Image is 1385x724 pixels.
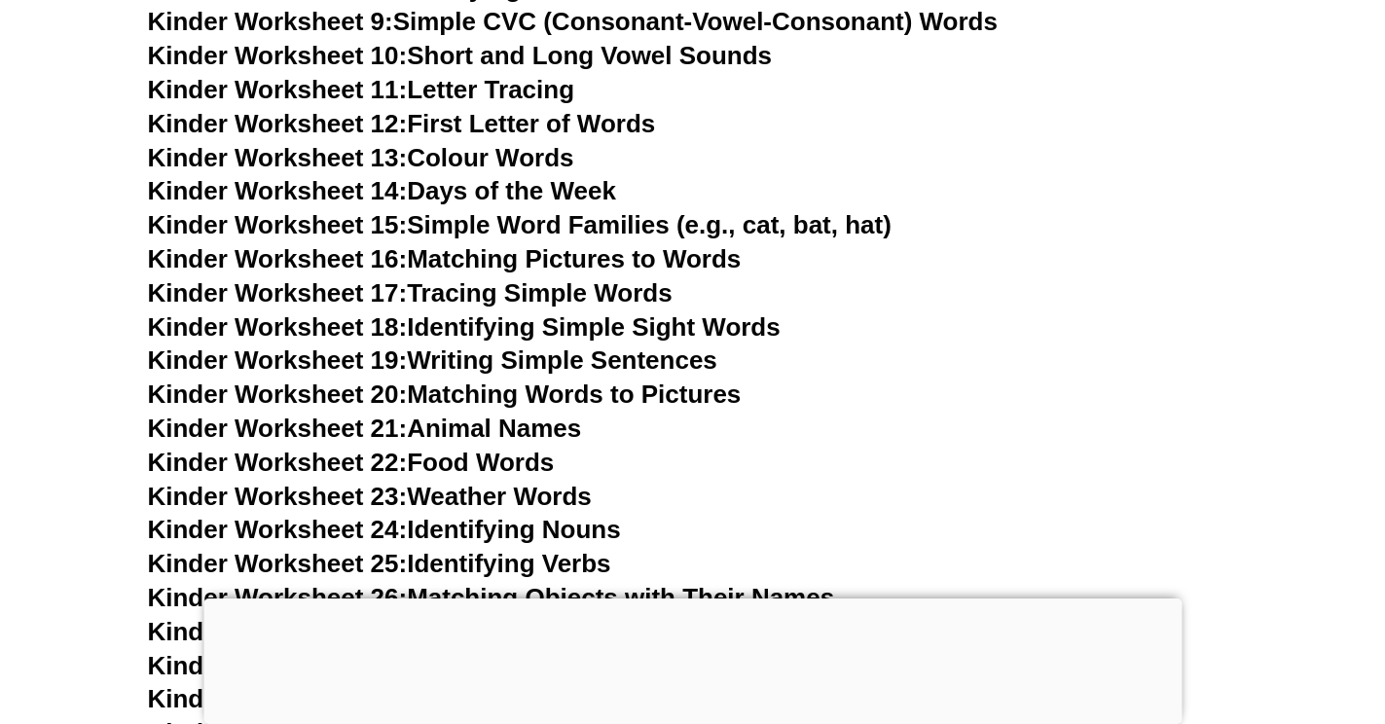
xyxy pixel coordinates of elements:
[148,549,611,578] a: Kinder Worksheet 25:Identifying Verbs
[148,109,656,138] a: Kinder Worksheet 12:First Letter of Words
[148,109,408,138] span: Kinder Worksheet 12:
[148,651,595,680] a: Kinder Worksheet 28:Using ‘a’ or ‘an’
[148,210,408,239] span: Kinder Worksheet 15:
[148,448,555,477] a: Kinder Worksheet 22:Food Words
[148,278,673,308] a: Kinder Worksheet 17:Tracing Simple Words
[148,414,408,443] span: Kinder Worksheet 21:
[148,244,742,273] a: Kinder Worksheet 16:Matching Pictures to Words
[148,583,408,612] span: Kinder Worksheet 26:
[148,515,621,544] a: Kinder Worksheet 24:Identifying Nouns
[148,210,892,239] a: Kinder Worksheet 15:Simple Word Families (e.g., cat, bat, hat)
[148,549,408,578] span: Kinder Worksheet 25:
[148,176,408,205] span: Kinder Worksheet 14:
[148,482,592,511] a: Kinder Worksheet 23:Weather Words
[148,345,408,375] span: Kinder Worksheet 19:
[148,75,408,104] span: Kinder Worksheet 11:
[148,75,575,104] a: Kinder Worksheet 11:Letter Tracing
[148,278,408,308] span: Kinder Worksheet 17:
[1061,504,1385,724] iframe: Chat Widget
[148,617,571,646] a: Kinder Worksheet 27:Action Words
[148,143,408,172] span: Kinder Worksheet 13:
[148,380,408,409] span: Kinder Worksheet 20:
[148,41,773,70] a: Kinder Worksheet 10:Short and Long Vowel Sounds
[148,176,616,205] a: Kinder Worksheet 14:Days of the Week
[148,244,408,273] span: Kinder Worksheet 16:
[148,41,408,70] span: Kinder Worksheet 10:
[148,684,826,713] a: Kinder Worksheet 29:Simple Prepositions (in, on, under)
[148,345,717,375] a: Kinder Worksheet 19:Writing Simple Sentences
[148,482,408,511] span: Kinder Worksheet 23:
[148,7,998,36] a: Kinder Worksheet 9:Simple CVC (Consonant-Vowel-Consonant) Words
[148,143,574,172] a: Kinder Worksheet 13:Colour Words
[148,312,408,342] span: Kinder Worksheet 18:
[148,684,408,713] span: Kinder Worksheet 29:
[203,598,1182,719] iframe: Advertisement
[148,414,582,443] a: Kinder Worksheet 21:Animal Names
[148,7,393,36] span: Kinder Worksheet 9:
[148,651,408,680] span: Kinder Worksheet 28:
[148,448,408,477] span: Kinder Worksheet 22:
[148,515,408,544] span: Kinder Worksheet 24:
[148,380,742,409] a: Kinder Worksheet 20:Matching Words to Pictures
[148,583,835,612] a: Kinder Worksheet 26:Matching Objects with Their Names
[148,312,781,342] a: Kinder Worksheet 18:Identifying Simple Sight Words
[148,617,408,646] span: Kinder Worksheet 27:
